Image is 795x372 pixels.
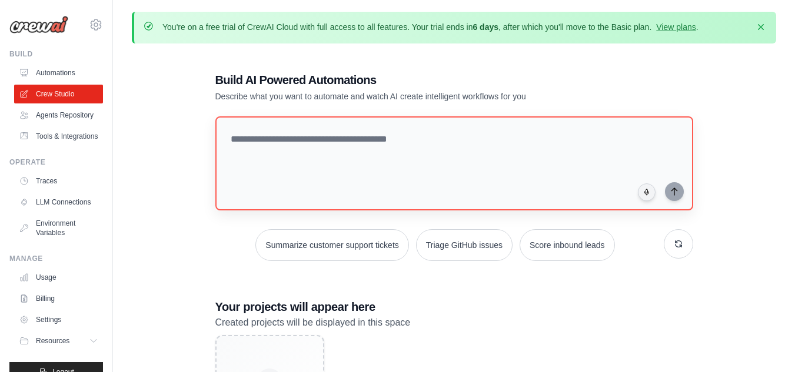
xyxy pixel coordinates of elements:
button: Resources [14,331,103,350]
a: Settings [14,310,103,329]
a: Environment Variables [14,214,103,242]
button: Get new suggestions [664,229,693,259]
button: Triage GitHub issues [416,229,513,261]
h3: Your projects will appear here [215,299,693,315]
a: Tools & Integrations [14,127,103,146]
a: View plans [656,22,696,32]
a: LLM Connections [14,193,103,212]
a: Traces [14,172,103,190]
button: Summarize customer support tickets [255,229,408,261]
a: Billing [14,289,103,308]
strong: 6 days [473,22,498,32]
p: You're on a free trial of CrewAI Cloud with full access to all features. Your trial ends in , aft... [162,21,698,33]
a: Crew Studio [14,85,103,103]
div: Manage [9,254,103,263]
span: Resources [36,336,69,346]
p: Describe what you want to automate and watch AI create intelligent workflows for you [215,91,611,102]
h1: Build AI Powered Automations [215,72,611,88]
div: Operate [9,157,103,167]
p: Created projects will be displayed in this space [215,315,693,330]
div: Build [9,49,103,59]
a: Usage [14,268,103,287]
a: Agents Repository [14,106,103,125]
button: Click to speak your automation idea [638,183,656,201]
a: Automations [14,63,103,82]
button: Score inbound leads [520,229,615,261]
img: Logo [9,16,68,33]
